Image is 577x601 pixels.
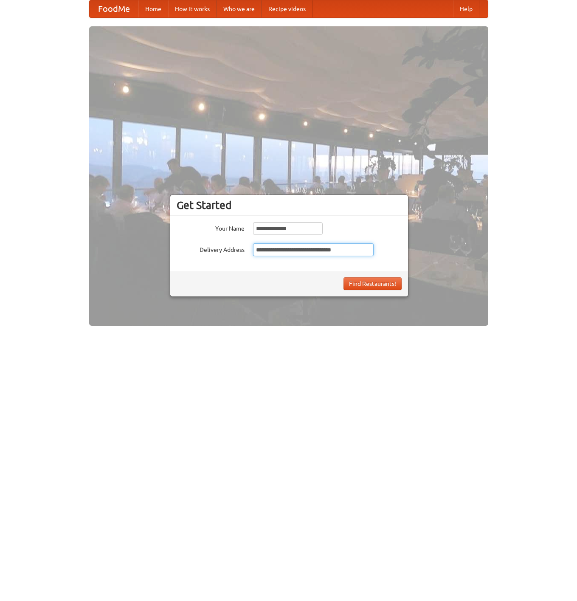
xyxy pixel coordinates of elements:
a: FoodMe [90,0,138,17]
h3: Get Started [177,199,402,212]
a: Recipe videos [262,0,312,17]
a: Help [453,0,479,17]
button: Find Restaurants! [343,277,402,290]
label: Delivery Address [177,243,245,254]
label: Your Name [177,222,245,233]
a: Who we are [217,0,262,17]
a: How it works [168,0,217,17]
a: Home [138,0,168,17]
